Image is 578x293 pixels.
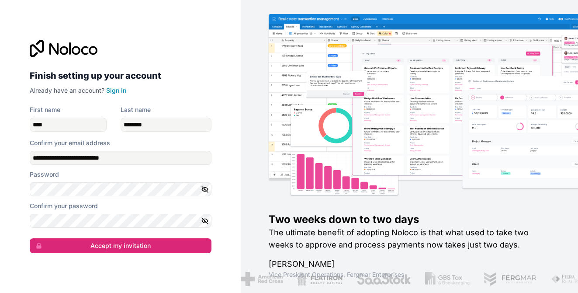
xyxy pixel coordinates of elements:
[30,202,98,210] label: Confirm your password
[30,87,104,94] span: Already have an account?
[30,68,211,84] h2: Finish setting up your account
[121,118,211,132] input: family-name
[121,105,151,114] label: Last name
[106,87,126,94] a: Sign in
[30,118,107,132] input: given-name
[269,213,550,227] h1: Two weeks down to two days
[30,151,211,165] input: Email address
[484,272,537,286] img: /assets/fergmar-CudnrXN5.png
[269,227,550,251] h2: The ultimate benefit of adopting Noloco is that what used to take two weeks to approve and proces...
[30,105,60,114] label: First name
[269,270,550,279] h1: Vice President Operations , Fergmar Enterprises
[425,272,470,286] img: /assets/gbstax-C-GtDUiK.png
[30,182,211,196] input: Password
[269,258,550,270] h1: [PERSON_NAME]
[30,214,211,228] input: Confirm password
[241,272,283,286] img: /assets/american-red-cross-BAupjrZR.png
[297,272,343,286] img: /assets/flatiron-C8eUkumj.png
[356,272,412,286] img: /assets/saastock-C6Zbiodz.png
[30,170,59,179] label: Password
[30,139,110,147] label: Confirm your email address
[30,238,211,253] button: Accept my invitation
